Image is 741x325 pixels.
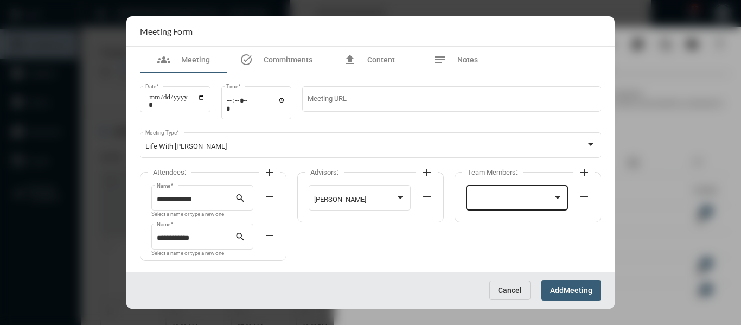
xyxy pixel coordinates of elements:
[240,53,253,66] mat-icon: task_alt
[498,286,522,295] span: Cancel
[264,55,312,64] span: Commitments
[564,286,592,295] span: Meeting
[420,166,433,179] mat-icon: add
[550,286,564,295] span: Add
[314,195,366,203] span: [PERSON_NAME]
[343,53,356,66] mat-icon: file_upload
[367,55,395,64] span: Content
[433,53,446,66] mat-icon: notes
[541,280,601,300] button: AddMeeting
[462,168,523,176] label: Team Members:
[148,168,191,176] label: Attendees:
[263,229,276,242] mat-icon: remove
[235,193,248,206] mat-icon: search
[578,166,591,179] mat-icon: add
[157,53,170,66] mat-icon: groups
[151,251,224,257] mat-hint: Select a name or type a new one
[420,190,433,203] mat-icon: remove
[263,190,276,203] mat-icon: remove
[489,281,531,300] button: Cancel
[151,212,224,218] mat-hint: Select a name or type a new one
[145,142,227,150] span: Life With [PERSON_NAME]
[263,166,276,179] mat-icon: add
[457,55,478,64] span: Notes
[305,168,344,176] label: Advisors:
[181,55,210,64] span: Meeting
[578,190,591,203] mat-icon: remove
[140,26,193,36] h2: Meeting Form
[235,231,248,244] mat-icon: search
